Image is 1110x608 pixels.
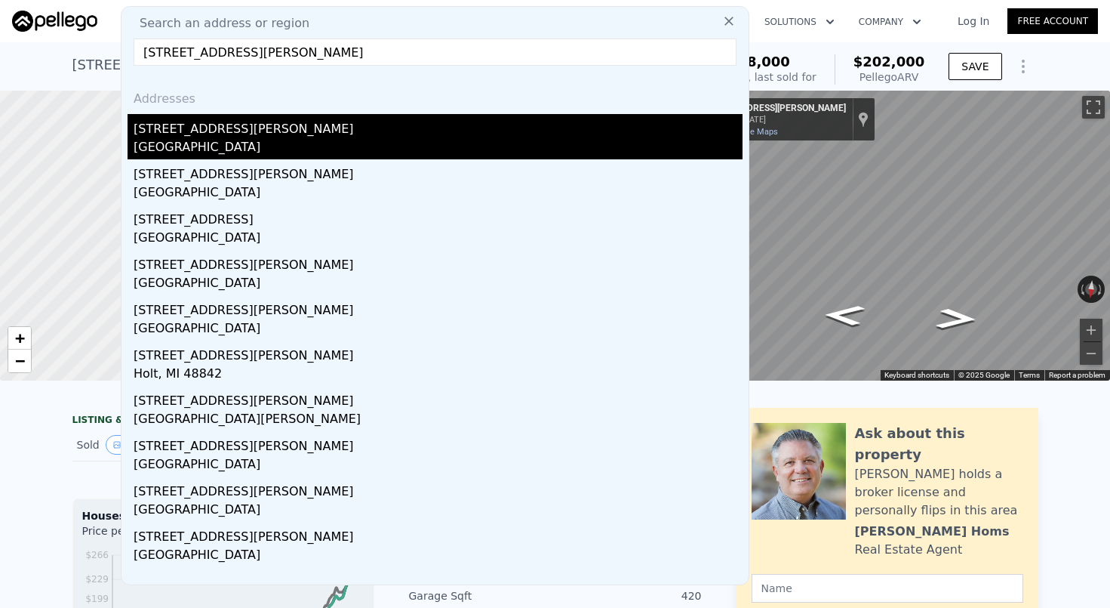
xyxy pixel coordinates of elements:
button: Zoom out [1080,342,1102,365]
div: Map [690,91,1110,381]
path: Go West, E Correll Rd [918,304,995,335]
div: LISTING & SALE HISTORY [72,414,374,429]
div: [STREET_ADDRESS][PERSON_NAME] [134,477,743,501]
img: Pellego [12,11,97,32]
div: Houses Median Sale [82,508,364,523]
div: [GEOGRAPHIC_DATA] [134,455,743,477]
span: − [15,351,25,370]
div: Sold [77,435,211,455]
div: [STREET_ADDRESS][PERSON_NAME] [134,114,743,138]
div: Holt, MI 48842 [134,365,743,386]
a: Free Account [1007,8,1098,34]
div: [GEOGRAPHIC_DATA] [134,184,743,205]
button: Rotate counterclockwise [1078,276,1086,303]
div: [STREET_ADDRESS] [134,205,743,229]
div: Ask about this property [855,423,1023,465]
div: [STREET_ADDRESS][PERSON_NAME] [696,103,846,115]
button: SAVE [949,53,1001,80]
div: [GEOGRAPHIC_DATA] [134,274,743,295]
button: Zoom in [1080,319,1102,341]
div: Street View [690,91,1110,381]
a: Report a problem [1049,371,1105,379]
div: [GEOGRAPHIC_DATA] [134,546,743,567]
div: [STREET_ADDRESS][PERSON_NAME] [134,250,743,274]
input: Enter an address, city, region, neighborhood or zip code [134,39,736,66]
button: Reset the view [1084,275,1099,303]
span: $202,000 [853,54,925,69]
tspan: $266 [85,550,109,560]
button: Toggle fullscreen view [1082,96,1105,119]
span: Search an address or region [128,14,309,32]
span: $138,000 [718,54,790,69]
div: [STREET_ADDRESS][PERSON_NAME] [134,341,743,365]
div: Off Market, last sold for [693,69,816,85]
div: Addresses [128,78,743,114]
div: 420 [555,588,702,603]
span: © 2025 Google [958,371,1010,379]
tspan: $229 [85,574,109,585]
button: View historical data [106,435,137,455]
div: [STREET_ADDRESS][PERSON_NAME] [134,295,743,319]
a: Show location on map [858,111,869,128]
button: Keyboard shortcuts [884,370,949,381]
div: [GEOGRAPHIC_DATA] [134,501,743,522]
input: Name [752,574,1023,603]
a: Zoom out [8,350,31,372]
div: Price per Square Foot [82,523,223,548]
div: Real Estate Agent [855,541,963,559]
path: Go East, E Correll Rd [806,300,883,331]
div: [GEOGRAPHIC_DATA] [134,319,743,341]
div: [STREET_ADDRESS][PERSON_NAME] , Heber , CA 92249 [72,54,444,76]
a: Terms (opens in new tab) [1019,371,1040,379]
div: Pellego ARV [853,69,925,85]
button: Company [847,8,933,35]
button: Show Options [1008,51,1038,82]
a: Log In [939,14,1007,29]
div: [STREET_ADDRESS][PERSON_NAME] [134,386,743,410]
div: [GEOGRAPHIC_DATA][PERSON_NAME] [134,410,743,431]
div: Garage Sqft [409,588,555,603]
div: [GEOGRAPHIC_DATA] [134,138,743,159]
div: [PERSON_NAME] holds a broker license and personally flips in this area [855,465,1023,520]
div: [PERSON_NAME] Homs [855,523,1010,541]
div: Heber, [US_STATE] [696,115,846,125]
a: Zoom in [8,327,31,350]
button: Solutions [752,8,847,35]
tspan: $199 [85,594,109,604]
div: [STREET_ADDRESS][PERSON_NAME] [134,431,743,455]
div: [STREET_ADDRESS][PERSON_NAME] [134,159,743,184]
div: [GEOGRAPHIC_DATA] [134,229,743,250]
div: [STREET_ADDRESS][PERSON_NAME] [134,522,743,546]
button: Rotate clockwise [1097,276,1105,303]
span: + [15,329,25,347]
